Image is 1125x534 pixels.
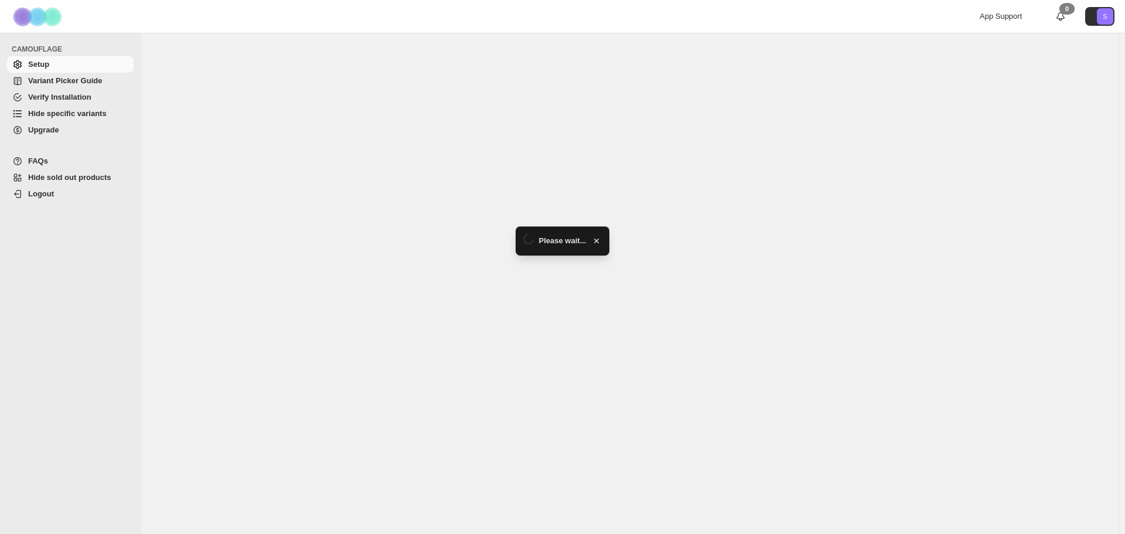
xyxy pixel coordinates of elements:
span: Logout [28,189,54,198]
a: 0 [1055,11,1066,22]
span: Hide specific variants [28,109,107,118]
a: Hide specific variants [7,106,134,122]
a: Logout [7,186,134,202]
span: Hide sold out products [28,173,111,182]
span: CAMOUFLAGE [12,45,135,54]
span: Setup [28,60,49,69]
a: FAQs [7,153,134,169]
a: Upgrade [7,122,134,138]
a: Variant Picker Guide [7,73,134,89]
span: App Support [980,12,1022,21]
span: FAQs [28,157,48,165]
span: Variant Picker Guide [28,76,102,85]
a: Setup [7,56,134,73]
span: Please wait... [539,235,587,247]
span: Avatar with initials S [1097,8,1113,25]
span: Upgrade [28,125,59,134]
div: 0 [1059,3,1075,15]
img: Camouflage [9,1,68,33]
button: Avatar with initials S [1085,7,1114,26]
text: S [1103,13,1107,20]
a: Verify Installation [7,89,134,106]
span: Verify Installation [28,93,91,101]
a: Hide sold out products [7,169,134,186]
